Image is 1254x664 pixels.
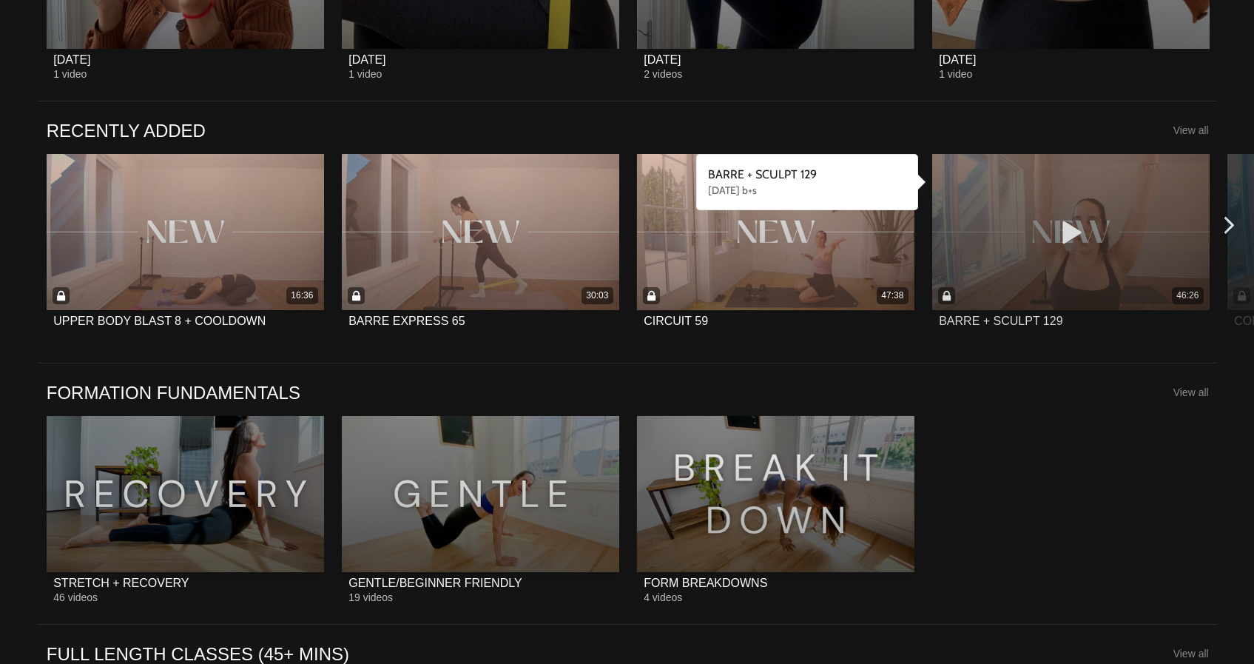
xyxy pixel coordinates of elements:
[53,68,87,80] span: 1 video
[342,154,619,341] a: BARRE EXPRESS 6530:03BARRE EXPRESS 65
[348,68,382,80] span: 1 video
[1173,124,1209,136] a: View all
[53,53,90,67] div: [DATE]
[939,53,976,67] div: [DATE]
[348,314,465,328] div: BARRE EXPRESS 65
[939,68,972,80] span: 1 video
[348,576,522,590] div: GENTLE/BEGINNER FRIENDLY
[53,576,189,590] div: STRETCH + RECOVERY
[586,289,608,302] div: 30:03
[637,154,914,341] a: CIRCUIT 5947:38CIRCUIT 59
[1173,386,1209,398] a: View all
[1176,289,1199,302] div: 46:26
[47,381,300,404] a: FORMATION FUNDAMENTALS
[708,167,817,181] strong: BARRE + SCULPT 129
[708,183,906,198] div: [DATE] b+s
[932,154,1210,341] a: BARRE + SCULPT 12946:26BARRE + SCULPT 129
[348,591,393,603] span: 19 videos
[342,416,619,603] a: GENTLE/BEGINNER FRIENDLYGENTLE/BEGINNER FRIENDLY19 videos
[348,53,385,67] div: [DATE]
[644,314,708,328] div: CIRCUIT 59
[291,289,313,302] div: 16:36
[53,591,98,603] span: 46 videos
[47,416,324,603] a: STRETCH + RECOVERYSTRETCH + RECOVERY46 videos
[644,68,682,80] span: 2 videos
[1173,648,1209,660] a: View all
[47,119,206,142] a: RECENTLY ADDED
[939,314,1062,328] div: BARRE + SCULPT 129
[881,289,903,302] div: 47:38
[53,314,266,328] div: UPPER BODY BLAST 8 + COOLDOWN
[644,591,682,603] span: 4 videos
[644,53,681,67] div: [DATE]
[644,576,767,590] div: FORM BREAKDOWNS
[47,154,324,341] a: UPPER BODY BLAST 8 + COOLDOWN16:36UPPER BODY BLAST 8 + COOLDOWN
[637,416,914,603] a: FORM BREAKDOWNSFORM BREAKDOWNS4 videos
